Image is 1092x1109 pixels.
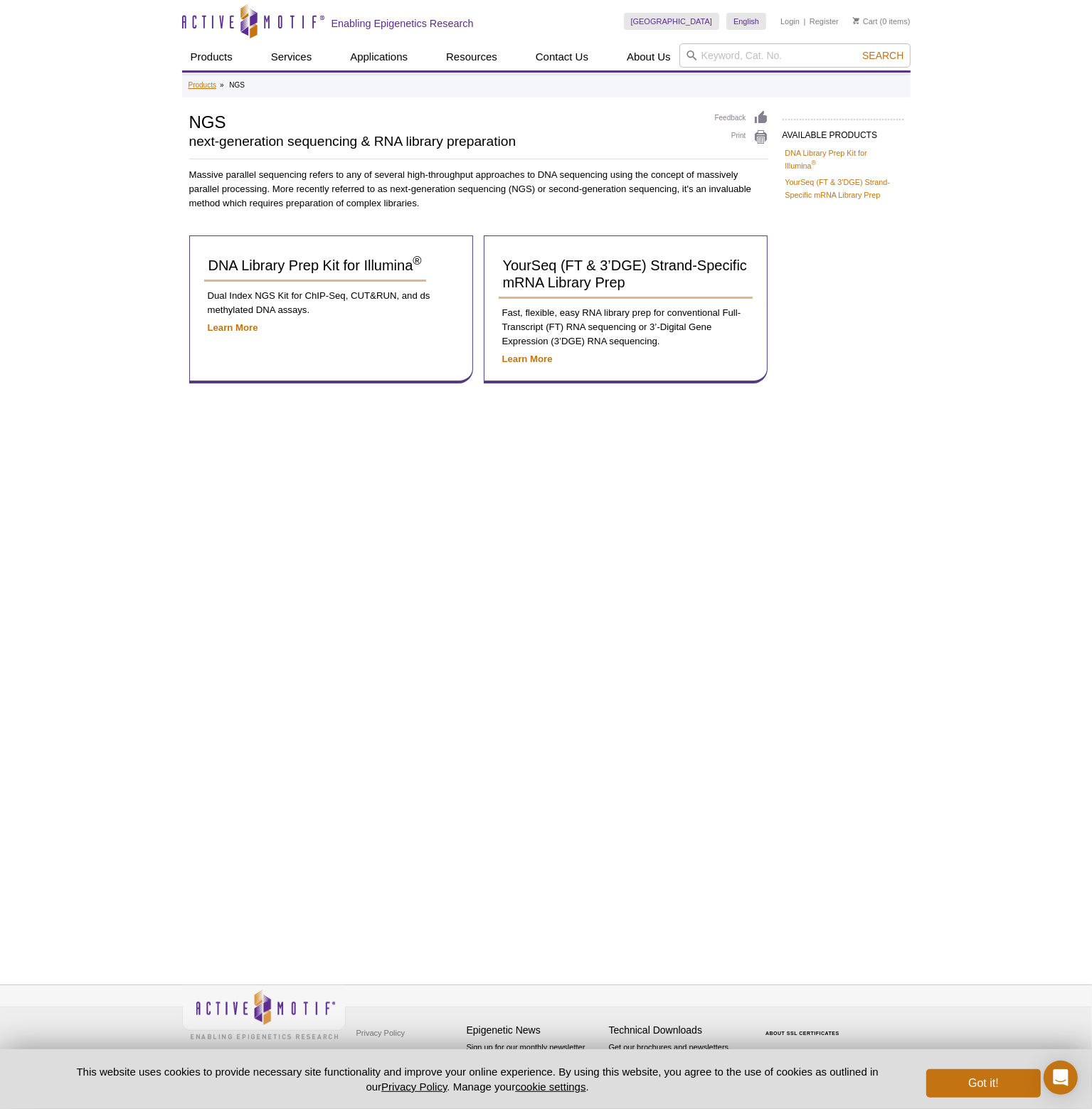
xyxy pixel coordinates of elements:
[765,1031,839,1036] a: ABOUT SSL CERTIFICATES
[182,985,346,1043] img: Active Motif,
[785,147,901,172] a: DNA Library Prep Kit for Illumina®
[503,258,747,290] span: YourSeq (FT & 3’DGE) Strand-Specific mRNA Library Prep
[609,1041,744,1078] p: Get our brochures and newsletters, or request them by mail.
[609,1024,744,1036] h4: Technical Downloads
[862,50,903,61] span: Search
[515,1081,585,1093] button: cookie settings
[499,250,753,299] a: YourSeq (FT & 3’DGE) Strand-Specific mRNA Library Prep
[618,43,679,70] a: About Us
[353,1044,428,1065] a: Terms & Conditions
[467,1041,602,1090] p: Sign up for our monthly newsletter highlighting recent publications in the field of epigenetics.
[810,16,839,26] a: Register
[853,13,911,30] li: (0 items)
[726,13,766,30] a: English
[926,1069,1040,1098] button: Got it!
[332,17,474,30] h2: Enabling Epigenetics Research
[751,1010,858,1041] table: Click to Verify - This site chose Symantec SSL for secure e-commerce and confidential communicati...
[189,135,701,148] h2: next-generation sequencing & RNA library preparation
[715,110,768,126] a: Feedback
[381,1081,447,1093] a: Privacy Policy
[499,306,753,349] p: Fast, flexible, easy RNA library prep for conventional Full-Transcript (FT) RNA sequencing or 3’-...
[189,110,701,132] h1: NGS
[785,176,901,201] a: YourSeq (FT & 3’DGE) Strand-Specific mRNA Library Prep
[853,16,878,26] a: Cart
[467,1024,602,1036] h4: Epigenetic News
[189,79,216,92] a: Products
[679,43,911,68] input: Keyword, Cat. No.
[853,17,859,24] img: Your Cart
[783,119,903,144] h2: AVAILABLE PRODUCTS
[229,81,245,89] li: NGS
[780,16,800,26] a: Login
[208,258,422,273] span: DNA Library Prep Kit for Illumina
[812,159,817,166] sup: ®
[624,13,720,30] a: [GEOGRAPHIC_DATA]
[341,43,416,70] a: Applications
[204,250,426,282] a: DNA Library Prep Kit for Illumina®
[527,43,597,70] a: Contact Us
[208,322,258,333] a: Learn More
[438,43,506,70] a: Resources
[715,129,768,145] a: Print
[220,81,224,89] li: »
[804,13,806,30] li: |
[52,1064,903,1094] p: This website uses cookies to provide necessary site functionality and improve your online experie...
[353,1022,408,1044] a: Privacy Policy
[189,168,768,211] p: Massive parallel sequencing refers to any of several high-throughput approaches to DNA sequencing...
[1044,1061,1078,1095] div: Open Intercom Messenger
[263,43,321,70] a: Services
[858,49,908,62] button: Search
[502,354,553,364] a: Learn More
[413,255,421,268] sup: ®
[204,289,458,317] p: Dual Index NGS Kit for ChIP-Seq, CUT&RUN, and ds methylated DNA assays.
[182,43,241,70] a: Products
